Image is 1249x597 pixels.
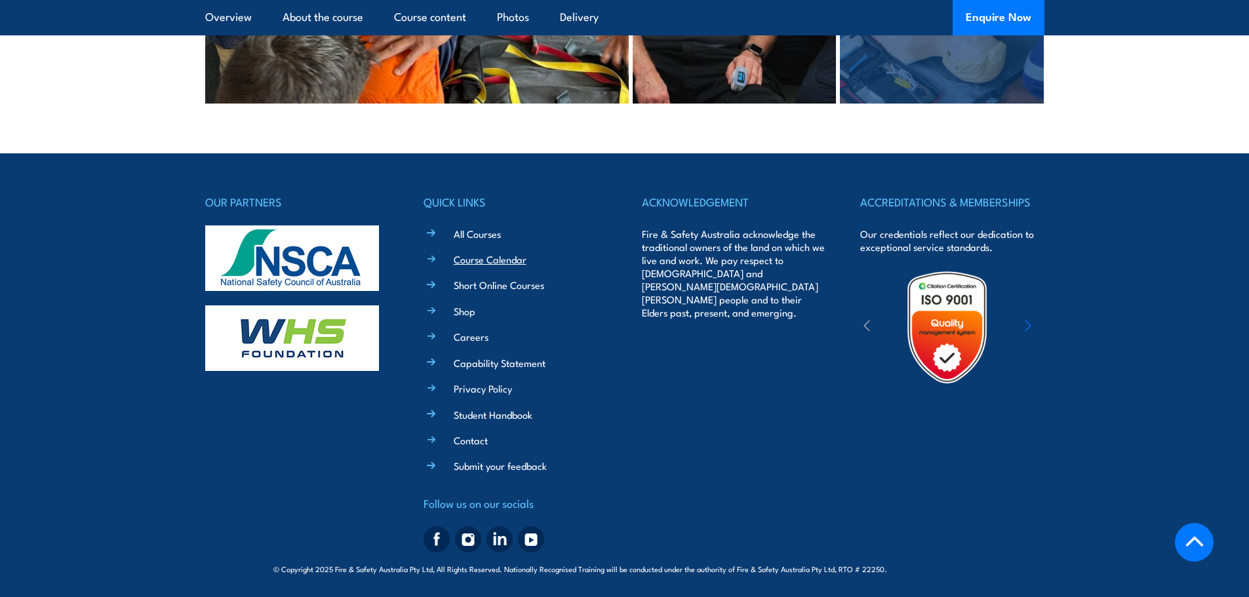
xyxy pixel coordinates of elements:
[860,193,1044,211] h4: ACCREDITATIONS & MEMBERSHIPS
[273,562,976,575] span: © Copyright 2025 Fire & Safety Australia Pty Ltd, All Rights Reserved. Nationally Recognised Trai...
[454,459,547,472] a: Submit your feedback
[424,494,607,512] h4: Follow us on our socials
[454,278,544,292] a: Short Online Courses
[454,330,488,343] a: Careers
[902,564,976,574] span: Site:
[454,381,512,395] a: Privacy Policy
[860,227,1044,254] p: Our credentials reflect our dedication to exceptional service standards.
[454,227,501,241] a: All Courses
[454,408,532,421] a: Student Handbook
[205,305,379,371] img: whs-logo-footer
[454,252,526,266] a: Course Calendar
[642,193,825,211] h4: ACKNOWLEDGEMENT
[454,433,488,447] a: Contact
[424,193,607,211] h4: QUICK LINKS
[205,193,389,211] h4: OUR PARTNERS
[1005,305,1119,350] img: ewpa-logo
[454,356,545,370] a: Capability Statement
[890,270,1004,385] img: Untitled design (19)
[642,227,825,319] p: Fire & Safety Australia acknowledge the traditional owners of the land on which we live and work....
[930,562,976,575] a: KND Digital
[454,304,475,318] a: Shop
[205,225,379,291] img: nsca-logo-footer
